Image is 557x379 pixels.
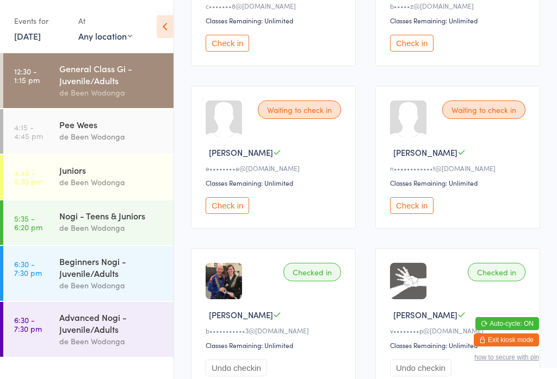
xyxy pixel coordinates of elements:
div: Checked in [283,263,341,281]
div: c•••••••8@[DOMAIN_NAME] [206,1,344,10]
time: 4:45 - 5:30 pm [14,168,42,186]
div: Classes Remaining: Unlimited [390,340,529,350]
button: Auto-cycle: ON [475,317,539,330]
div: e••••••••e@[DOMAIN_NAME] [206,163,344,173]
div: General Class Gi - Juvenile/Adults [59,62,164,86]
a: 12:30 -1:15 pmGeneral Class Gi - Juvenile/Adultsde Been Wodonga [3,53,174,108]
div: Juniors [59,164,164,176]
img: image1738138424.png [390,263,426,299]
button: Undo checkin [206,359,267,376]
div: de Been Wodonga [59,222,164,234]
div: Classes Remaining: Unlimited [206,178,344,187]
div: Classes Remaining: Unlimited [206,16,344,25]
span: [PERSON_NAME] [393,147,457,158]
div: Waiting to check in [442,100,525,119]
button: Check in [206,197,249,214]
span: [PERSON_NAME] [393,309,457,320]
div: At [78,12,132,30]
div: b•••••z@[DOMAIN_NAME] [390,1,529,10]
div: b•••••••••••3@[DOMAIN_NAME] [206,326,344,335]
button: how to secure with pin [474,353,539,361]
a: 6:30 -7:30 pmAdvanced Nogi - Juvenile/Adultsde Been Wodonga [3,302,174,357]
div: de Been Wodonga [59,279,164,292]
a: 4:45 -5:30 pmJuniorsde Been Wodonga [3,155,174,199]
div: Waiting to check in [258,100,341,119]
time: 6:30 - 7:30 pm [14,315,42,333]
div: v••••••••p@[DOMAIN_NAME] [390,326,529,335]
time: 6:30 - 7:30 pm [14,260,42,277]
div: Pee Wees [59,118,164,130]
div: de Been Wodonga [59,130,164,143]
div: Beginners Nogi - Juvenile/Adults [59,255,164,279]
div: de Been Wodonga [59,176,164,188]
a: 4:15 -4:45 pmPee Weesde Been Wodonga [3,109,174,154]
button: Check in [390,197,434,214]
div: Classes Remaining: Unlimited [390,16,529,25]
button: Check in [390,35,434,52]
button: Undo checkin [390,359,451,376]
div: n••••••••••••t@[DOMAIN_NAME] [390,163,529,173]
div: Nogi - Teens & Juniors [59,210,164,222]
button: Exit kiosk mode [474,333,539,346]
span: [PERSON_NAME] [209,309,273,320]
button: Check in [206,35,249,52]
div: Classes Remaining: Unlimited [206,340,344,350]
time: 12:30 - 1:15 pm [14,67,40,84]
div: Classes Remaining: Unlimited [390,178,529,187]
div: de Been Wodonga [59,86,164,99]
a: [DATE] [14,30,41,42]
a: 6:30 -7:30 pmBeginners Nogi - Juvenile/Adultsde Been Wodonga [3,246,174,301]
time: 5:35 - 6:20 pm [14,214,42,231]
div: Advanced Nogi - Juvenile/Adults [59,311,164,335]
time: 4:15 - 4:45 pm [14,123,43,140]
div: de Been Wodonga [59,335,164,348]
div: Events for [14,12,67,30]
span: [PERSON_NAME] [209,147,273,158]
img: image1713055946.png [206,263,242,299]
div: Any location [78,30,132,42]
div: Checked in [468,263,525,281]
a: 5:35 -6:20 pmNogi - Teens & Juniorsde Been Wodonga [3,200,174,245]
